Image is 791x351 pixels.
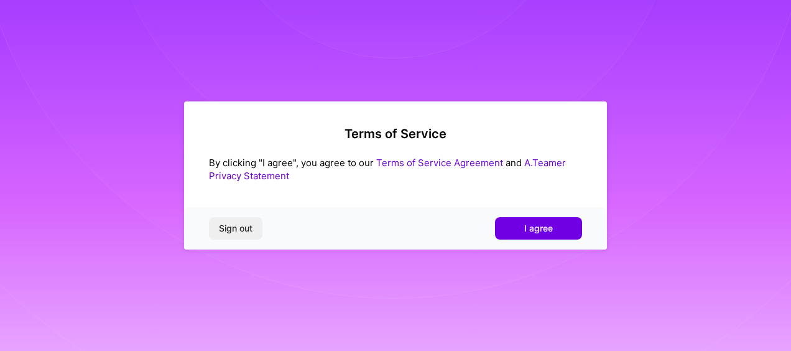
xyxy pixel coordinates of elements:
[219,222,252,235] span: Sign out
[495,217,582,240] button: I agree
[209,217,262,240] button: Sign out
[209,156,582,182] div: By clicking "I agree", you agree to our and
[524,222,553,235] span: I agree
[376,157,503,169] a: Terms of Service Agreement
[209,126,582,141] h2: Terms of Service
